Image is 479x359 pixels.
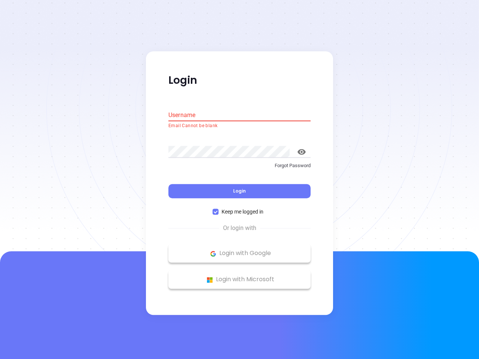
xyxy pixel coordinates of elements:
p: Login [168,74,311,87]
button: Microsoft Logo Login with Microsoft [168,270,311,289]
span: Or login with [219,224,260,233]
img: Google Logo [208,249,218,258]
button: Google Logo Login with Google [168,244,311,263]
p: Login with Google [172,248,307,259]
p: Email Cannot be blank [168,122,311,130]
p: Login with Microsoft [172,274,307,285]
p: Forgot Password [168,162,311,169]
a: Forgot Password [168,162,311,175]
button: toggle password visibility [293,143,311,161]
button: Login [168,184,311,199]
img: Microsoft Logo [205,275,214,285]
span: Keep me logged in [219,208,266,216]
span: Login [233,188,246,194]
